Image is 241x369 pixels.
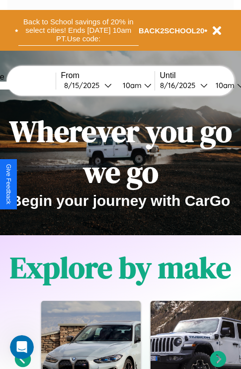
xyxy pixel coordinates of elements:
[115,80,155,91] button: 10am
[18,15,139,46] button: Back to School savings of 20% in select cities! Ends [DATE] 10am PT.Use code:
[211,81,237,90] div: 10am
[139,26,205,35] b: BACK2SCHOOL20
[118,81,144,90] div: 10am
[10,247,231,288] h1: Explore by make
[10,335,34,359] iframe: Intercom live chat
[61,80,115,91] button: 8/15/2025
[160,81,200,90] div: 8 / 16 / 2025
[5,164,12,204] div: Give Feedback
[61,71,155,80] label: From
[64,81,104,90] div: 8 / 15 / 2025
